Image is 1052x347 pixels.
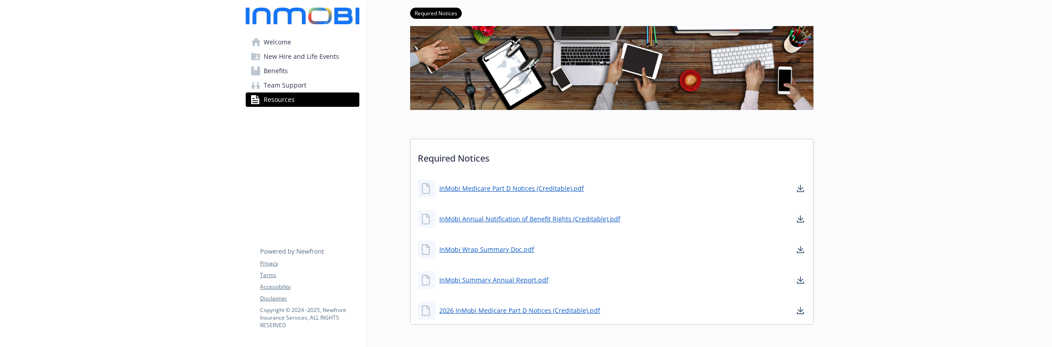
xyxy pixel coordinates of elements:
p: Required Notices [411,139,813,172]
span: Benefits [264,64,288,78]
a: Terms [260,271,359,279]
span: Resources [264,92,295,107]
a: 2026 InMobi Medicare Part D Notices (Creditable).pdf [439,306,600,315]
a: download document [795,244,806,255]
a: Welcome [246,35,359,49]
a: Resources [246,92,359,107]
a: InMobi Medicare Part D Notices (Creditable).pdf [439,184,584,193]
a: download document [795,305,806,316]
span: New Hire and Life Events [264,49,339,64]
a: download document [795,275,806,286]
a: Benefits [246,64,359,78]
a: Required Notices [410,9,462,17]
span: Welcome [264,35,291,49]
span: Team Support [264,78,306,92]
a: InMobi Summary Annual Report.pdf [439,275,548,285]
a: Disclaimer [260,294,359,303]
p: Copyright © 2024 - 2025 , Newfront Insurance Services, ALL RIGHTS RESERVED [260,306,359,329]
a: Privacy [260,259,359,268]
a: download document [795,183,806,194]
a: Team Support [246,78,359,92]
a: Accessibility [260,283,359,291]
a: InMobi Wrap Summary Doc.pdf [439,245,534,254]
a: InMobi Annual Notification of Benefit Rights (Creditable).pdf [439,214,620,224]
a: New Hire and Life Events [246,49,359,64]
a: download document [795,214,806,224]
